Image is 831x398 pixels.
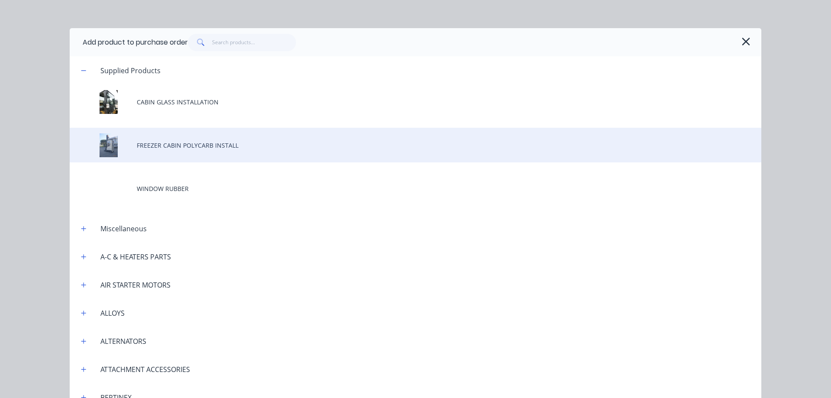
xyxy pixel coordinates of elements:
div: ALTERNATORS [93,336,153,346]
div: ATTACHMENT ACCESSORIES [93,364,197,375]
div: Supplied Products [93,65,167,76]
div: ALLOYS [93,308,132,318]
div: Add product to purchase order [83,37,188,48]
div: AIR STARTER MOTORS [93,280,177,290]
div: A-C & HEATERS PARTS [93,252,178,262]
div: Miscellaneous [93,223,154,234]
input: Search products... [212,34,296,51]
